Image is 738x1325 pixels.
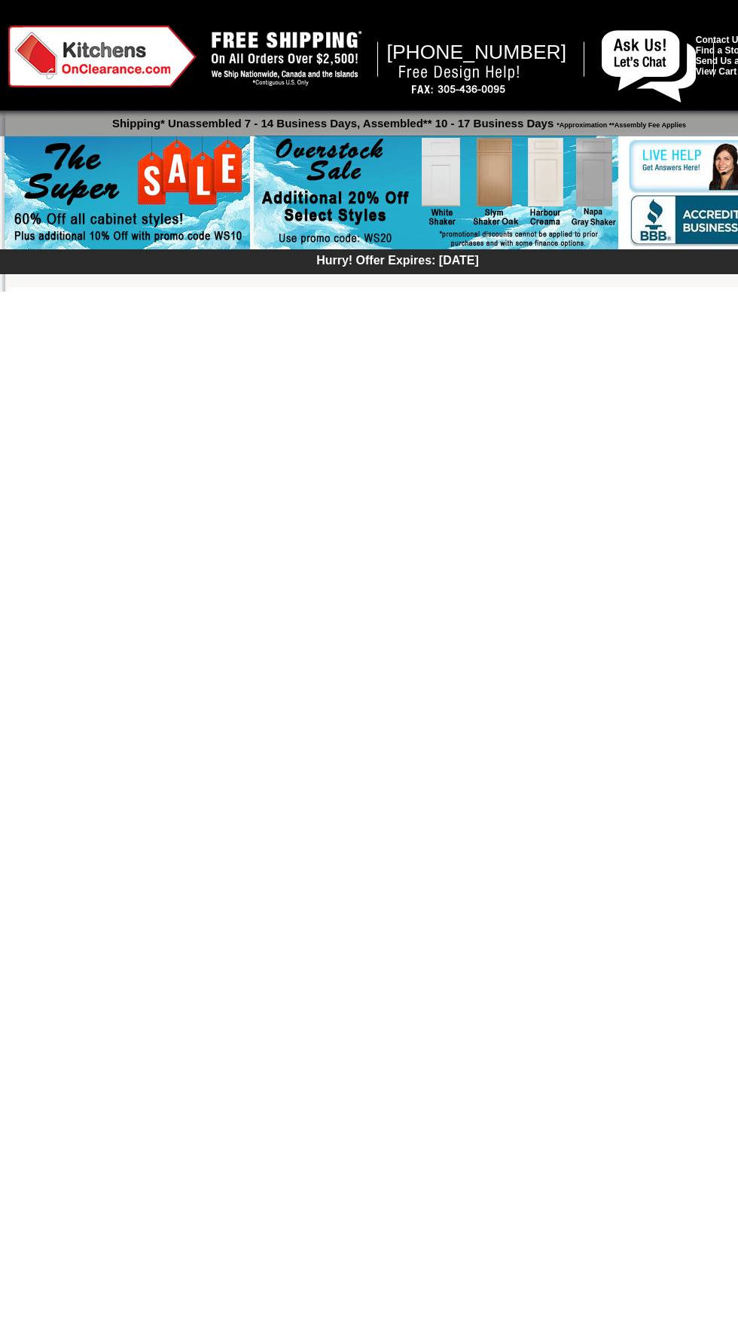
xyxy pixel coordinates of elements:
img: Kitchens on Clearance Logo [8,26,197,87]
span: *Approximation **Assembly Fee Applies [553,118,686,129]
a: View Cart [696,66,736,77]
span: [PHONE_NUMBER] [387,41,567,63]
